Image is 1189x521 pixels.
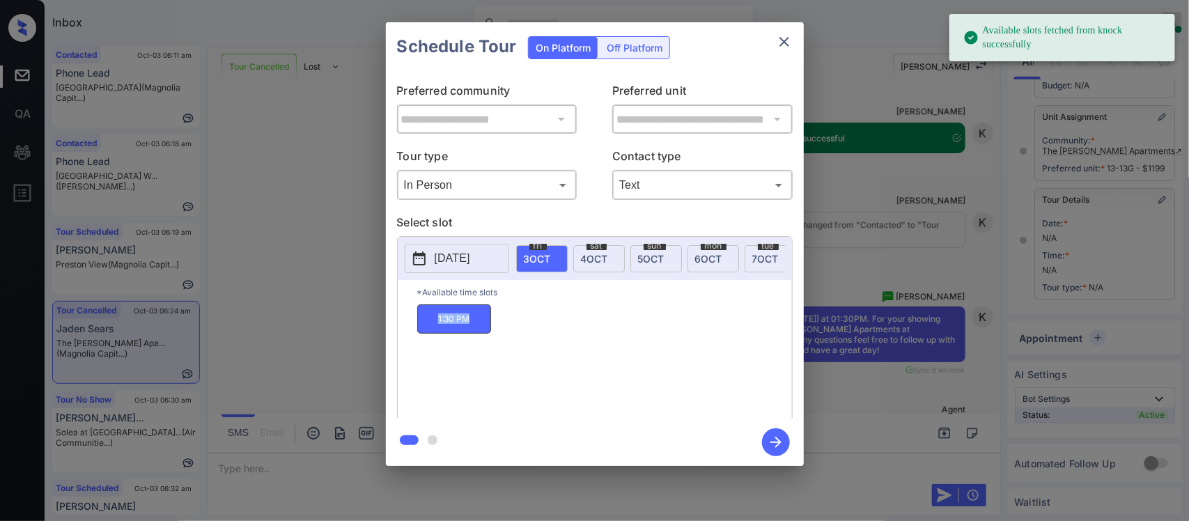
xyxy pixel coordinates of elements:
button: close [770,28,798,56]
button: [DATE] [405,244,509,273]
div: Off Platform [600,37,669,59]
p: Preferred community [397,82,577,104]
div: Available slots fetched from knock successfully [963,18,1164,57]
span: 4 OCT [581,253,608,265]
button: btn-next [754,424,798,460]
p: Select slot [397,214,793,236]
p: Preferred unit [612,82,793,104]
h2: Schedule Tour [386,22,528,71]
div: date-select [745,245,796,272]
span: sun [644,242,666,250]
span: 7 OCT [752,253,779,265]
div: date-select [630,245,682,272]
div: date-select [573,245,625,272]
span: mon [701,242,726,250]
span: 5 OCT [638,253,665,265]
p: Tour type [397,148,577,170]
span: 3 OCT [524,253,551,265]
p: 1:30 PM [417,304,491,334]
p: Contact type [612,148,793,170]
div: In Person [401,173,574,196]
span: 6 OCT [695,253,722,265]
div: On Platform [529,37,598,59]
div: date-select [516,245,568,272]
div: date-select [687,245,739,272]
div: Text [616,173,789,196]
p: *Available time slots [417,280,792,304]
span: fri [529,242,547,250]
span: sat [586,242,607,250]
span: tue [758,242,779,250]
p: [DATE] [435,250,470,267]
